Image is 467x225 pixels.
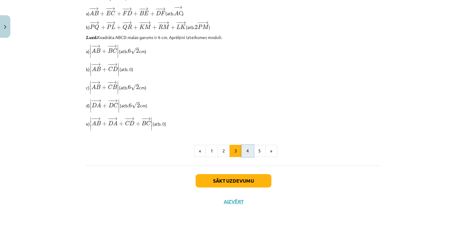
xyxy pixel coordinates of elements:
[176,5,182,9] span: →
[146,121,151,126] span: C
[176,21,181,24] span: −
[100,12,105,16] span: +
[265,145,277,157] button: »
[92,66,96,71] span: A
[107,7,108,10] span: −
[110,62,111,66] span: −
[95,62,101,66] span: →
[90,87,91,88] span: ∣
[118,105,120,106] span: ∣
[94,81,101,84] span: →
[125,121,130,126] span: C
[92,103,97,107] span: D
[113,67,118,71] span: D
[108,117,112,120] span: −
[108,48,112,53] span: B
[113,121,118,125] span: A
[106,21,111,24] span: −
[102,67,107,72] span: +
[180,25,186,29] span: K
[195,25,198,29] span: 2
[112,117,118,120] span: →
[145,21,151,24] span: →
[90,88,91,95] span: ∣
[118,106,120,113] span: ∣
[180,21,186,24] span: →
[108,66,113,71] span: C
[151,124,153,131] span: ∣
[91,62,96,66] span: −
[96,85,101,89] span: B
[4,25,6,29] img: icon-close-lesson-0947bae3869378f0d4975bcd49f059093ad1ed9edebbc8119c70593378902aed.svg
[95,99,101,102] span: →
[89,21,94,24] span: −
[133,25,138,30] span: +
[90,123,92,124] span: ∣
[178,21,179,24] span: −
[163,21,169,24] span: →
[110,99,111,102] span: −
[112,62,118,66] span: →
[129,121,134,125] span: D
[126,117,127,120] span: −
[94,11,99,15] span: B
[109,7,115,10] span: →
[136,122,140,126] span: +
[86,20,381,30] p: b) (atb. )
[132,102,137,109] span: √
[90,106,92,113] span: ∣
[112,85,117,89] span: B
[102,104,107,108] span: +
[128,85,131,89] span: 6
[110,117,111,120] span: −
[102,49,106,53] span: +
[86,34,97,40] b: 2.uzd.
[86,5,381,17] p: a) (atb. )
[128,49,131,53] span: 6
[118,99,120,105] span: ∣
[155,7,160,10] span: −
[161,11,165,15] span: F
[118,63,120,69] span: ∣
[119,122,123,126] span: +
[127,25,132,29] span: R
[95,117,101,120] span: →
[197,21,202,24] span: −
[118,70,120,77] span: ∣
[151,123,153,124] span: ∣
[107,25,111,29] span: P
[86,98,381,113] p: d) (atb. cm)
[124,117,129,120] span: −
[111,81,117,84] span: →
[196,174,271,187] button: Sākt uzdevumu
[117,45,119,51] span: ∣
[131,48,136,54] span: √
[101,25,105,30] span: +
[90,52,91,58] span: ∣
[86,44,381,59] p: a) (atb. cm)
[102,122,107,126] span: +
[112,48,117,53] span: C
[122,7,127,10] span: −
[90,70,92,77] span: ∣
[86,62,381,77] p: b) (atb. 0)
[176,25,180,29] span: L
[142,121,146,125] span: B
[117,52,119,58] span: ∣
[253,145,266,157] button: 5
[136,49,139,53] span: 2
[93,99,94,102] span: −
[198,25,202,29] span: P
[139,11,144,15] span: B
[111,45,117,48] span: →
[137,103,140,108] span: 2
[90,124,92,131] span: ∣
[194,145,206,157] button: «
[91,117,96,120] span: −
[117,87,119,88] span: ∣
[139,25,145,29] span: K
